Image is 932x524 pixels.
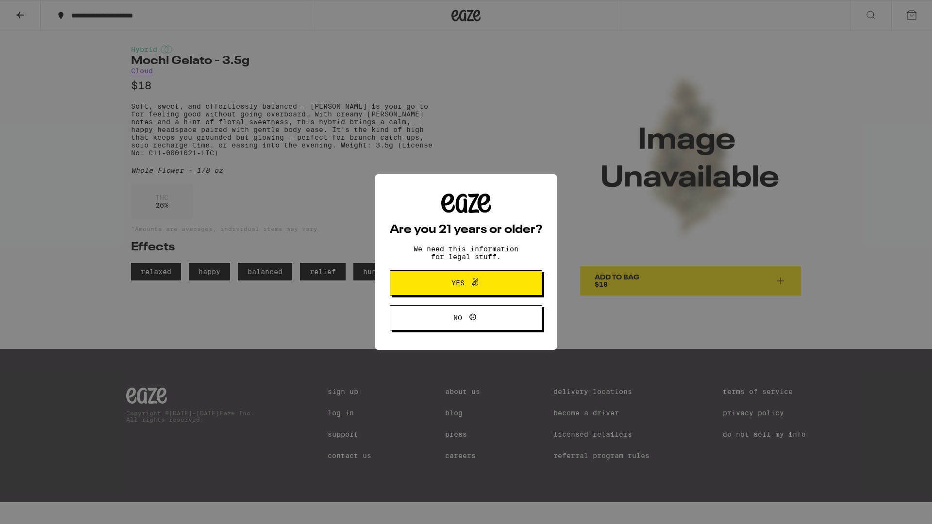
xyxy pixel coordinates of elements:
[390,224,542,236] h2: Are you 21 years or older?
[451,279,465,286] span: Yes
[871,495,922,519] iframe: Opens a widget where you can find more information
[390,270,542,295] button: Yes
[405,245,527,261] p: We need this information for legal stuff.
[390,305,542,330] button: No
[453,314,462,321] span: No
